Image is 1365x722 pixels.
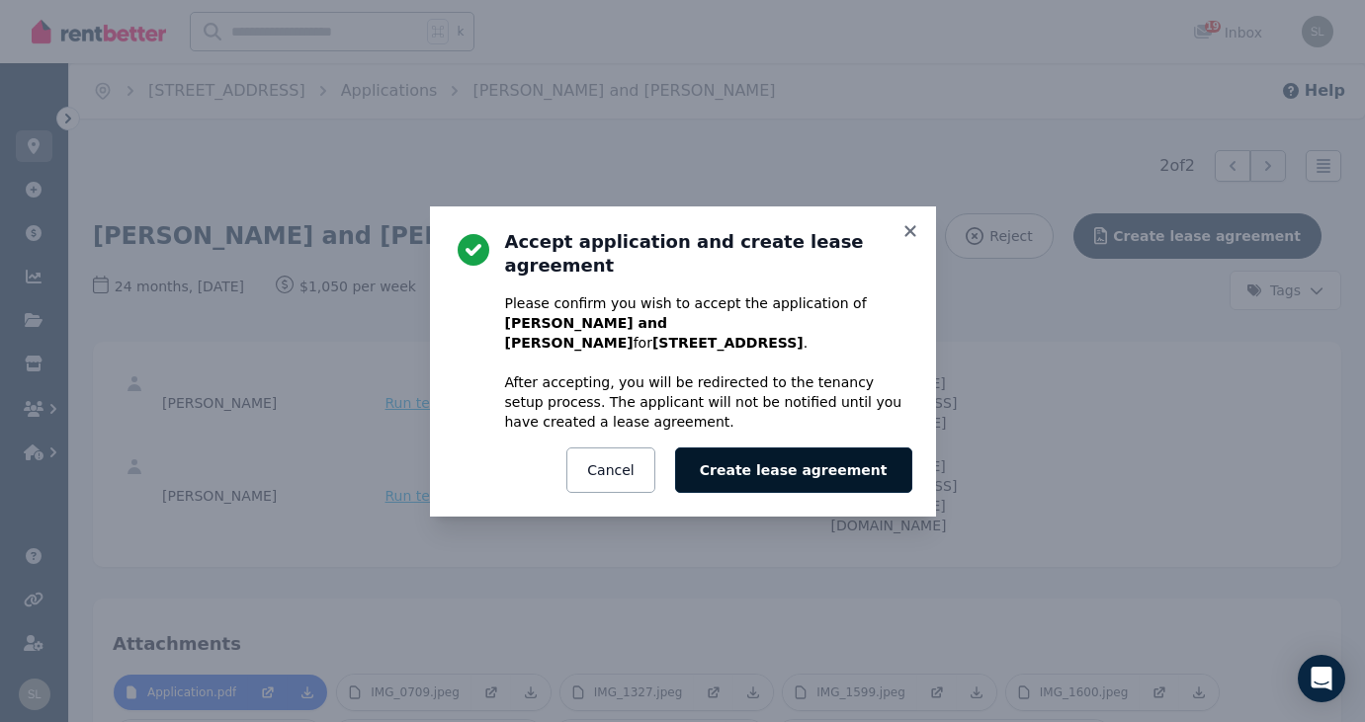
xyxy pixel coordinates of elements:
div: Open Intercom Messenger [1298,655,1345,702]
b: [PERSON_NAME] and [PERSON_NAME] [505,315,667,351]
p: Please confirm you wish to accept the application of for . After accepting, you will be redirecte... [505,293,912,432]
b: [STREET_ADDRESS] [652,335,804,351]
h3: Accept application and create lease agreement [505,230,912,278]
button: Create lease agreement [675,447,912,493]
button: Cancel [566,447,654,493]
